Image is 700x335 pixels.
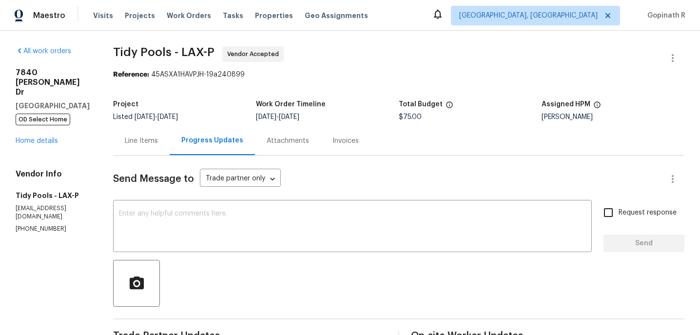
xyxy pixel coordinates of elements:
span: The total cost of line items that have been proposed by Opendoor. This sum includes line items th... [446,101,453,114]
span: Send Message to [113,174,194,184]
span: Work Orders [167,11,211,20]
div: Invoices [332,136,359,146]
span: Listed [113,114,178,120]
div: 45ASXA1HAVPJH-19a240899 [113,70,684,79]
span: The hpm assigned to this work order. [593,101,601,114]
div: Line Items [125,136,158,146]
span: [DATE] [256,114,276,120]
b: Reference: [113,71,149,78]
span: OD Select Home [16,114,70,125]
span: [GEOGRAPHIC_DATA], [GEOGRAPHIC_DATA] [459,11,598,20]
h5: Tidy Pools - LAX-P [16,191,90,200]
h5: Total Budget [399,101,443,108]
a: All work orders [16,48,71,55]
h2: 7840 [PERSON_NAME] Dr [16,68,90,97]
span: - [135,114,178,120]
span: Visits [93,11,113,20]
h5: Work Order Timeline [256,101,326,108]
span: Tasks [223,12,243,19]
span: Properties [255,11,293,20]
p: [PHONE_NUMBER] [16,225,90,233]
h4: Vendor Info [16,169,90,179]
div: Attachments [267,136,309,146]
h5: Project [113,101,138,108]
div: Progress Updates [181,136,243,145]
span: Vendor Accepted [227,49,283,59]
span: Request response [619,208,677,218]
span: Maestro [33,11,65,20]
span: [DATE] [157,114,178,120]
span: Gopinath R [643,11,685,20]
span: Geo Assignments [305,11,368,20]
span: $75.00 [399,114,422,120]
span: Projects [125,11,155,20]
span: - [256,114,299,120]
h5: Assigned HPM [542,101,590,108]
span: Tidy Pools - LAX-P [113,46,214,58]
span: [DATE] [279,114,299,120]
span: [DATE] [135,114,155,120]
div: Trade partner only [200,171,281,187]
p: [EMAIL_ADDRESS][DOMAIN_NAME] [16,204,90,221]
h5: [GEOGRAPHIC_DATA] [16,101,90,111]
div: [PERSON_NAME] [542,114,684,120]
a: Home details [16,138,58,144]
